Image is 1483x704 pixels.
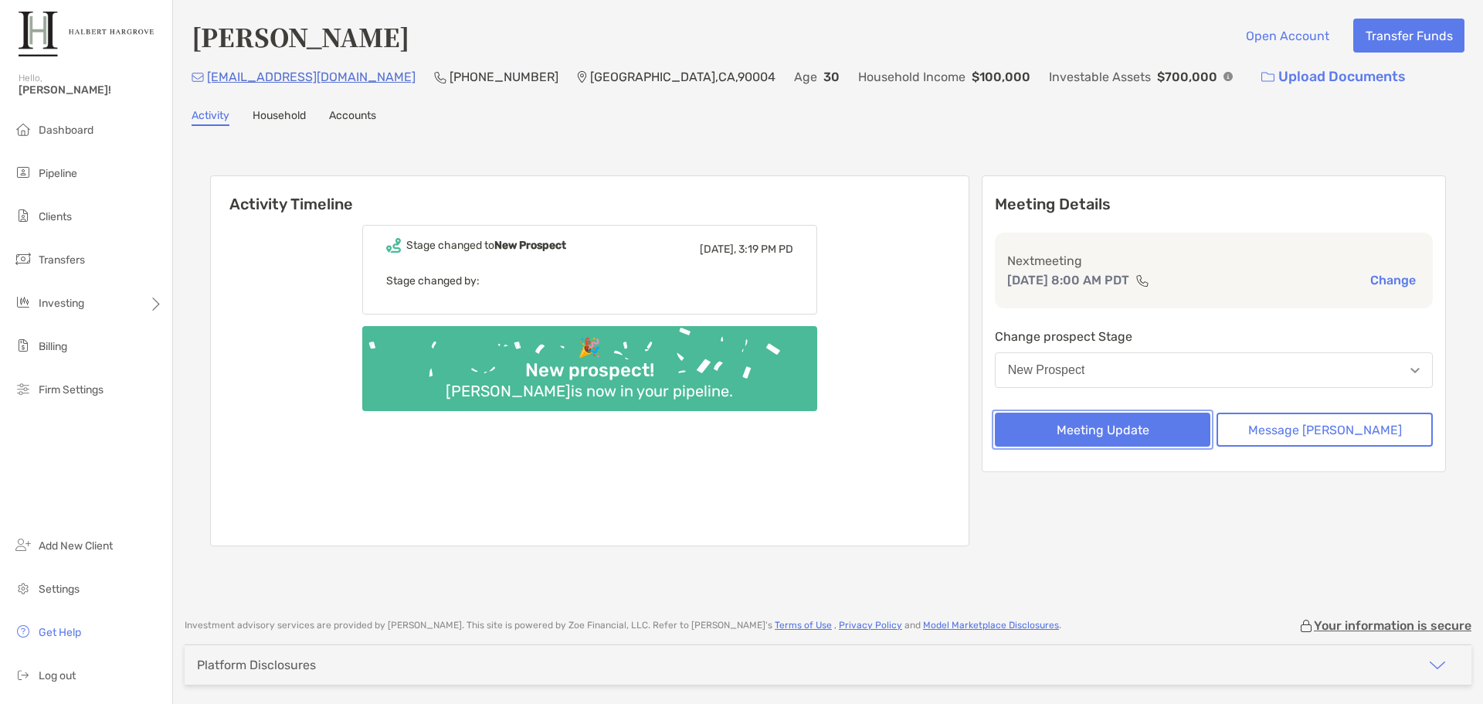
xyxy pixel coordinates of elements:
img: Open dropdown arrow [1410,368,1420,373]
p: $700,000 [1157,67,1217,87]
a: Household [253,109,306,126]
p: Investment advisory services are provided by [PERSON_NAME] . This site is powered by Zoe Financia... [185,620,1061,631]
p: 30 [823,67,840,87]
span: Investing [39,297,84,310]
span: Transfers [39,253,85,267]
span: Log out [39,669,76,682]
b: New Prospect [494,239,566,252]
button: Meeting Update [995,413,1211,447]
img: button icon [1261,72,1274,83]
button: Open Account [1234,19,1341,53]
img: dashboard icon [14,120,32,138]
img: settings icon [14,579,32,597]
span: [DATE], [700,243,736,256]
img: investing icon [14,293,32,311]
button: New Prospect [995,352,1433,388]
img: Event icon [386,238,401,253]
span: Get Help [39,626,81,639]
span: [PERSON_NAME]! [19,83,163,97]
span: Add New Client [39,539,113,553]
img: clients icon [14,206,32,225]
img: icon arrow [1428,656,1447,675]
div: Platform Disclosures [197,658,316,672]
a: Accounts [329,109,376,126]
button: Transfer Funds [1353,19,1464,53]
div: 🎉 [572,337,607,359]
span: Settings [39,583,80,596]
a: Activity [192,109,229,126]
a: Upload Documents [1251,60,1416,94]
img: Confetti [362,326,817,398]
img: communication type [1135,274,1149,287]
span: Firm Settings [39,383,104,396]
p: Household Income [858,67,965,87]
p: Change prospect Stage [995,327,1433,346]
span: Clients [39,210,72,223]
img: get-help icon [14,622,32,641]
img: firm-settings icon [14,379,32,398]
h4: [PERSON_NAME] [192,19,409,54]
img: Location Icon [577,71,587,83]
img: add_new_client icon [14,536,32,554]
div: [PERSON_NAME] is now in your pipeline. [439,382,739,400]
p: Meeting Details [995,195,1433,214]
p: [EMAIL_ADDRESS][DOMAIN_NAME] [207,67,416,87]
p: Investable Assets [1049,67,1151,87]
p: Stage changed by: [386,271,793,291]
h6: Activity Timeline [211,176,969,213]
img: transfers icon [14,250,32,268]
p: [DATE] 8:00 AM PDT [1007,270,1129,290]
span: Pipeline [39,167,77,180]
a: Terms of Use [775,620,832,631]
img: Zoe Logo [19,6,154,62]
div: New Prospect [1008,363,1085,377]
img: Phone Icon [434,71,446,83]
button: Message [PERSON_NAME] [1217,413,1433,447]
p: Next meeting [1007,251,1420,270]
img: logout icon [14,665,32,684]
a: Model Marketplace Disclosures [923,620,1059,631]
a: Privacy Policy [839,620,902,631]
p: $100,000 [972,67,1030,87]
img: billing icon [14,336,32,355]
div: Stage changed to [406,239,566,252]
span: Dashboard [39,124,93,137]
span: Billing [39,340,67,353]
p: [GEOGRAPHIC_DATA] , CA , 90004 [590,67,775,87]
span: 3:19 PM PD [738,243,793,256]
p: Your information is secure [1314,618,1471,633]
div: New prospect! [519,359,660,382]
p: [PHONE_NUMBER] [450,67,558,87]
img: Email Icon [192,73,204,82]
img: Info Icon [1223,72,1233,81]
p: Age [794,67,817,87]
img: pipeline icon [14,163,32,182]
button: Change [1366,272,1420,288]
